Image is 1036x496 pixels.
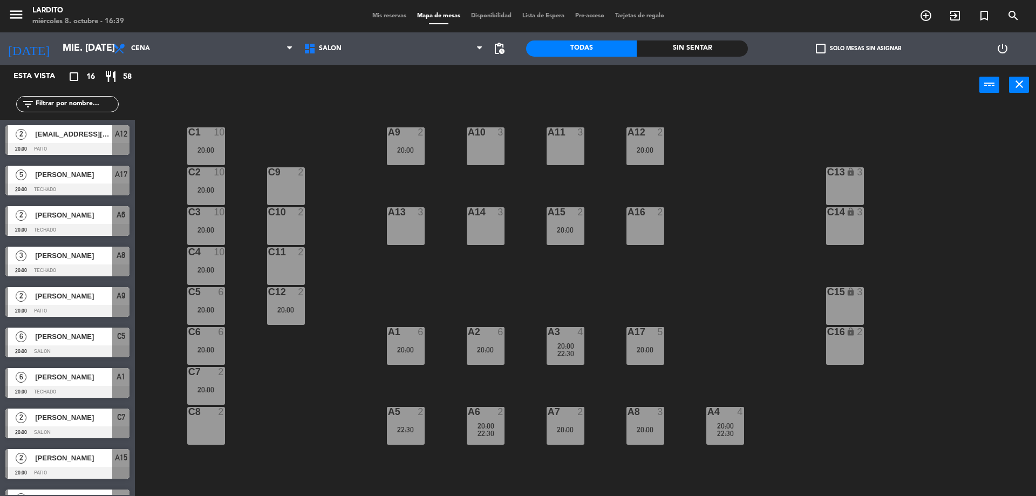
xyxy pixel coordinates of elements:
[104,70,117,83] i: restaurant
[827,207,828,217] div: C14
[298,247,304,257] div: 2
[16,372,26,383] span: 6
[268,287,269,297] div: C12
[547,226,584,234] div: 20:00
[187,386,225,393] div: 20:00
[478,422,494,430] span: 20:00
[22,98,35,111] i: filter_list
[214,167,224,177] div: 10
[188,247,189,257] div: C4
[949,9,962,22] i: exit_to_app
[92,42,105,55] i: arrow_drop_down
[657,127,664,137] div: 2
[319,45,342,52] span: SALON
[188,167,189,177] div: C2
[857,207,863,217] div: 3
[846,327,855,336] i: lock
[547,426,584,433] div: 20:00
[1013,78,1026,91] i: close
[16,250,26,261] span: 3
[919,9,932,22] i: add_circle_outline
[187,186,225,194] div: 20:00
[570,13,610,19] span: Pre-acceso
[268,167,269,177] div: C9
[418,127,424,137] div: 2
[978,9,991,22] i: turned_in_not
[187,146,225,154] div: 20:00
[35,412,112,423] span: [PERSON_NAME]
[188,287,189,297] div: C5
[16,453,26,464] span: 2
[816,44,826,53] span: check_box_outline_blank
[577,127,584,137] div: 3
[16,210,26,221] span: 2
[388,207,388,217] div: A13
[187,346,225,354] div: 20:00
[187,226,225,234] div: 20:00
[8,6,24,26] button: menu
[857,287,863,297] div: 3
[637,40,747,57] div: Sin sentar
[577,207,584,217] div: 2
[35,128,112,140] span: [EMAIL_ADDRESS][PERSON_NAME][DOMAIN_NAME]
[846,207,855,216] i: lock
[497,127,504,137] div: 3
[816,44,901,53] label: Solo mesas sin asignar
[497,327,504,337] div: 6
[717,429,734,438] span: 22:30
[412,13,466,19] span: Mapa de mesas
[268,247,269,257] div: C11
[16,129,26,140] span: 2
[35,98,118,110] input: Filtrar por nombre...
[35,452,112,464] span: [PERSON_NAME]
[187,266,225,274] div: 20:00
[387,426,425,433] div: 22:30
[188,327,189,337] div: C6
[478,429,494,438] span: 22:30
[388,327,388,337] div: A1
[117,208,125,221] span: A6
[115,451,127,464] span: A15
[218,327,224,337] div: 6
[857,167,863,177] div: 3
[298,207,304,217] div: 2
[16,331,26,342] span: 6
[188,367,189,377] div: C7
[267,306,305,314] div: 20:00
[214,207,224,217] div: 10
[218,407,224,417] div: 2
[35,209,112,221] span: [PERSON_NAME]
[467,346,505,354] div: 20:00
[117,289,125,302] span: A9
[298,287,304,297] div: 2
[493,42,506,55] span: pending_actions
[35,331,112,342] span: [PERSON_NAME]
[717,422,734,430] span: 20:00
[418,207,424,217] div: 3
[387,146,425,154] div: 20:00
[188,127,189,137] div: C1
[557,342,574,350] span: 20:00
[577,327,584,337] div: 4
[268,207,269,217] div: C10
[466,13,517,19] span: Disponibilidad
[123,71,132,83] span: 58
[214,127,224,137] div: 10
[298,167,304,177] div: 2
[117,249,125,262] span: A8
[657,407,664,417] div: 3
[996,42,1009,55] i: power_settings_new
[388,127,388,137] div: A9
[35,169,112,180] span: [PERSON_NAME]
[86,71,95,83] span: 16
[16,412,26,423] span: 2
[626,426,664,433] div: 20:00
[16,291,26,302] span: 2
[707,407,708,417] div: A4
